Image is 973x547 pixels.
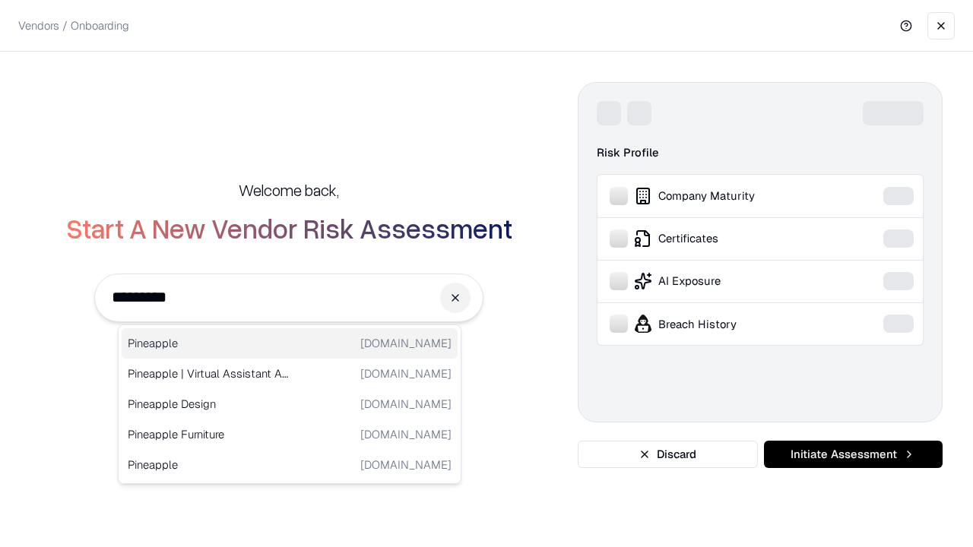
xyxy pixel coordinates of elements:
[610,272,838,290] div: AI Exposure
[128,457,290,473] p: Pineapple
[578,441,758,468] button: Discard
[360,457,452,473] p: [DOMAIN_NAME]
[610,229,838,248] div: Certificates
[18,17,129,33] p: Vendors / Onboarding
[360,426,452,442] p: [DOMAIN_NAME]
[66,213,512,243] h2: Start A New Vendor Risk Assessment
[597,144,924,162] div: Risk Profile
[128,365,290,381] p: Pineapple | Virtual Assistant Agency
[610,315,838,333] div: Breach History
[360,396,452,412] p: [DOMAIN_NAME]
[118,324,461,484] div: Suggestions
[360,365,452,381] p: [DOMAIN_NAME]
[128,426,290,442] p: Pineapple Furniture
[360,335,452,351] p: [DOMAIN_NAME]
[239,179,339,201] h5: Welcome back,
[128,396,290,412] p: Pineapple Design
[764,441,943,468] button: Initiate Assessment
[128,335,290,351] p: Pineapple
[610,187,838,205] div: Company Maturity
